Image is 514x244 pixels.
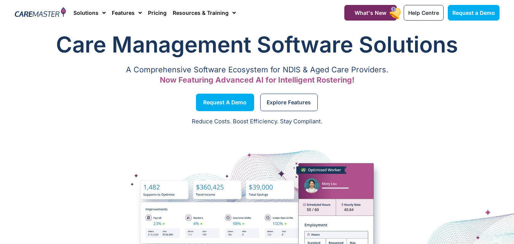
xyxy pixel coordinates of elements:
a: Help Centre [404,5,444,21]
span: Help Centre [408,10,439,16]
h1: Care Management Software Solutions [15,29,500,60]
span: Now Featuring Advanced AI for Intelligent Rostering! [160,75,355,85]
span: What's New [355,10,387,16]
p: Reduce Costs. Boost Efficiency. Stay Compliant. [5,117,509,126]
span: Request a Demo [452,10,495,16]
span: Request a Demo [203,100,247,104]
p: A Comprehensive Software Ecosystem for NDIS & Aged Care Providers. [15,67,500,72]
span: Explore Features [267,100,311,104]
img: CareMaster Logo [15,7,66,19]
a: Explore Features [260,94,318,111]
a: What's New [344,5,397,21]
a: Request a Demo [448,5,500,21]
a: Request a Demo [196,94,254,111]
